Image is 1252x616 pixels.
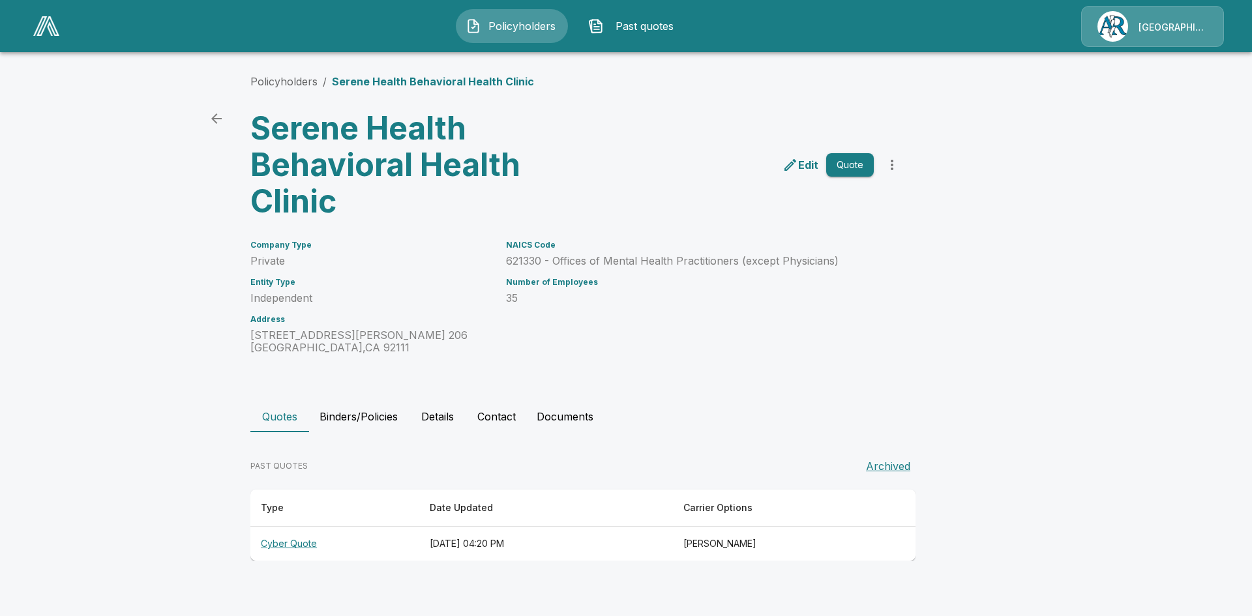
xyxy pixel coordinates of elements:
[250,278,490,287] h6: Entity Type
[609,18,681,34] span: Past quotes
[419,490,673,527] th: Date Updated
[588,18,604,34] img: Past quotes Icon
[798,157,818,173] p: Edit
[673,490,871,527] th: Carrier Options
[506,241,874,250] h6: NAICS Code
[826,153,874,177] button: Quote
[506,278,874,287] h6: Number of Employees
[203,106,230,132] a: back
[250,75,318,88] a: Policyholders
[486,18,558,34] span: Policyholders
[33,16,59,36] img: AA Logo
[250,241,490,250] h6: Company Type
[419,527,673,561] th: [DATE] 04:20 PM
[673,527,871,561] th: Beazley
[323,74,327,89] li: /
[309,401,408,432] button: Binders/Policies
[332,74,534,89] p: Serene Health Behavioral Health Clinic
[250,490,916,561] table: responsive table
[250,74,534,89] nav: breadcrumb
[250,255,490,267] p: Private
[250,292,490,304] p: Independent
[526,401,604,432] button: Documents
[250,401,1002,432] div: policyholder tabs
[780,154,821,175] a: edit
[250,401,309,432] button: Quotes
[250,110,573,220] h3: Serene Health Behavioral Health Clinic
[861,453,916,479] button: Archived
[466,18,481,34] img: Policyholders Icon
[456,9,568,43] button: Policyholders IconPolicyholders
[250,527,419,561] th: Cyber Quote
[578,9,691,43] button: Past quotes IconPast quotes
[879,152,905,178] button: more
[250,490,419,527] th: Type
[250,329,490,354] p: [STREET_ADDRESS][PERSON_NAME] 206 [GEOGRAPHIC_DATA] , CA 92111
[506,292,874,304] p: 35
[408,401,467,432] button: Details
[250,460,308,472] p: PAST QUOTES
[467,401,526,432] button: Contact
[250,315,490,324] h6: Address
[506,255,874,267] p: 621330 - Offices of Mental Health Practitioners (except Physicians)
